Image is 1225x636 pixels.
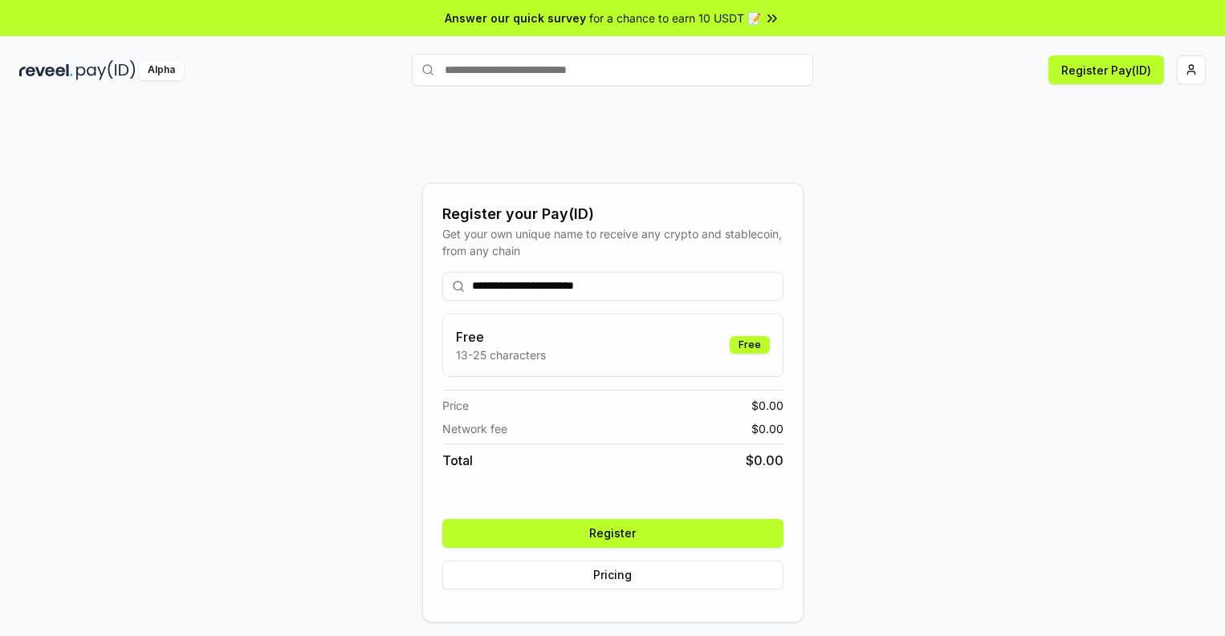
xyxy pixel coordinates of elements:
[1048,55,1164,84] button: Register Pay(ID)
[442,225,783,259] div: Get your own unique name to receive any crypto and stablecoin, from any chain
[442,519,783,548] button: Register
[730,336,770,354] div: Free
[589,10,761,26] span: for a chance to earn 10 USDT 📝
[19,60,73,80] img: reveel_dark
[139,60,184,80] div: Alpha
[751,397,783,414] span: $ 0.00
[442,397,469,414] span: Price
[442,451,473,470] span: Total
[746,451,783,470] span: $ 0.00
[76,60,136,80] img: pay_id
[456,327,546,346] h3: Free
[442,420,507,437] span: Network fee
[442,561,783,589] button: Pricing
[751,420,783,437] span: $ 0.00
[456,346,546,363] p: 13-25 characters
[442,203,783,225] div: Register your Pay(ID)
[445,10,586,26] span: Answer our quick survey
